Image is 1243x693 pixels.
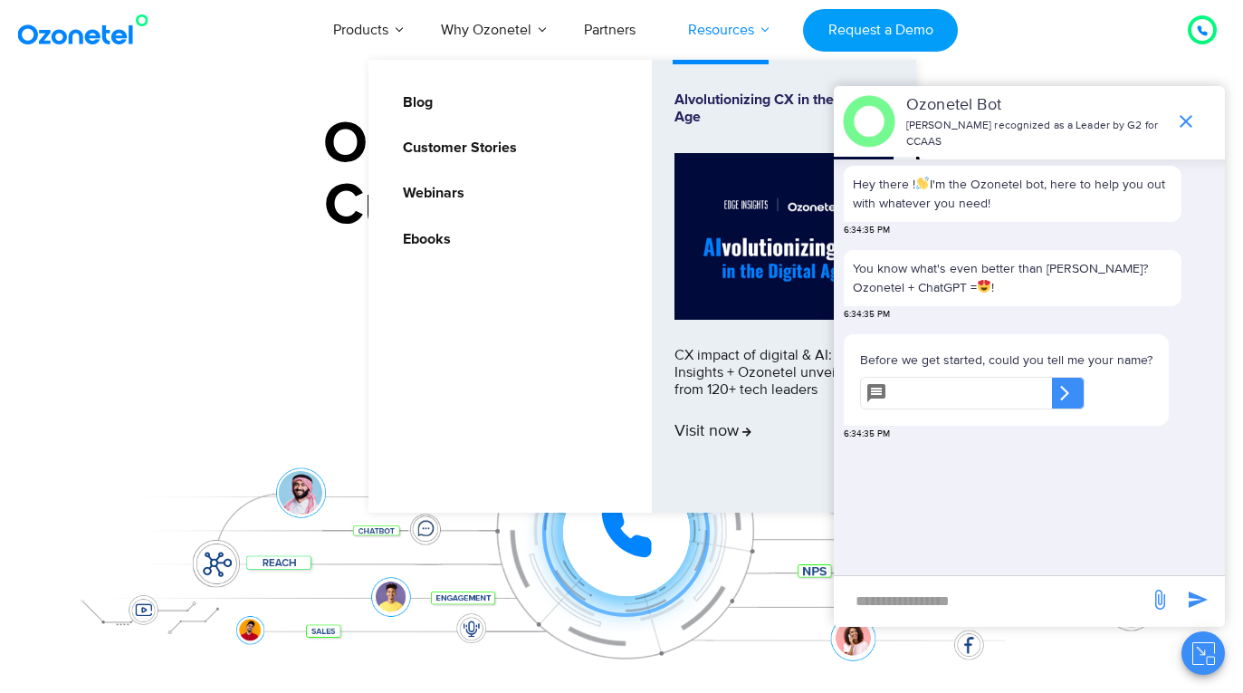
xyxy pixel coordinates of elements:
a: Ebooks [391,228,454,251]
span: 6:34:35 PM [844,308,890,322]
span: send message [1180,582,1216,618]
img: 😍 [978,280,990,293]
span: end chat or minimize [1168,103,1204,140]
p: Hey there ! I'm the Ozonetel bot, here to help you out with whatever you need! [853,175,1172,213]
span: 6:34:35 PM [844,224,890,237]
span: send message [1142,582,1178,618]
img: header [843,95,895,148]
span: Visit now [674,422,751,442]
span: 6:34:35 PM [844,428,890,441]
p: Ozonetel Bot [906,93,1166,118]
img: Alvolutionizing.jpg [674,153,894,320]
div: new-msg-input [843,585,1140,618]
a: Alvolutionizing CX in the Digital AgeCX impact of digital & AI: Edge Insights + Ozonetel unveil i... [674,91,894,481]
button: Close chat [1181,631,1225,675]
p: [PERSON_NAME] recognized as a Leader by G2 for CCAAS [906,118,1166,150]
a: Customer Stories [391,137,520,159]
p: Before we get started, could you tell me your name? [860,351,1152,370]
div: Orchestrate Intelligent [56,115,1188,173]
div: Customer Experiences [56,162,1188,249]
img: 👋 [916,177,929,189]
a: Request a Demo [803,9,958,52]
p: You know what's even better than [PERSON_NAME]? Ozonetel + ChatGPT = ! [853,259,1172,297]
div: Turn every conversation into a growth engine for your enterprise. [56,250,1188,270]
a: Webinars [391,182,467,205]
a: Blog [391,91,435,114]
